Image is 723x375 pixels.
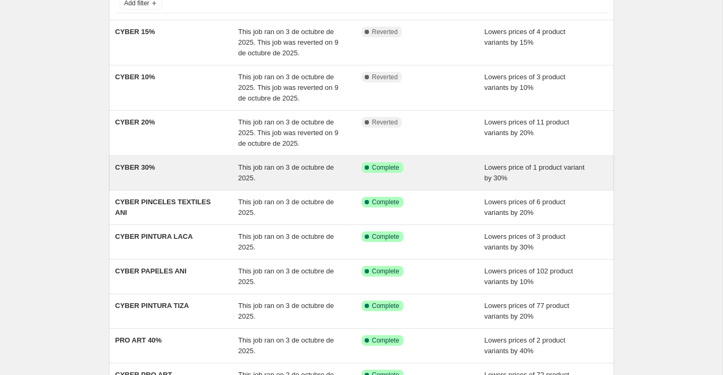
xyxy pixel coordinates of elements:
[484,163,585,182] span: Lowers price of 1 product variant by 30%
[115,336,162,344] span: PRO ART 40%
[484,336,565,355] span: Lowers prices of 2 product variants by 40%
[115,73,155,81] span: CYBER 10%
[372,232,399,241] span: Complete
[372,163,399,172] span: Complete
[372,73,398,81] span: Reverted
[484,198,565,216] span: Lowers prices of 6 product variants by 20%
[238,336,334,355] span: This job ran on 3 de octubre de 2025.
[238,198,334,216] span: This job ran on 3 de octubre de 2025.
[238,163,334,182] span: This job ran on 3 de octubre de 2025.
[115,198,211,216] span: CYBER PINCELES TEXTILES ANI
[372,198,399,206] span: Complete
[484,232,565,251] span: Lowers prices of 3 product variants by 30%
[372,118,398,127] span: Reverted
[372,267,399,276] span: Complete
[484,28,565,46] span: Lowers prices of 4 product variants by 15%
[115,302,189,310] span: CYBER PINTURA TIZA
[238,232,334,251] span: This job ran on 3 de octubre de 2025.
[238,302,334,320] span: This job ran on 3 de octubre de 2025.
[372,28,398,36] span: Reverted
[238,267,334,286] span: This job ran on 3 de octubre de 2025.
[115,232,193,240] span: CYBER PINTURA LACA
[484,302,569,320] span: Lowers prices of 77 product variants by 20%
[115,28,155,36] span: CYBER 15%
[484,267,573,286] span: Lowers prices of 102 product variants by 10%
[372,302,399,310] span: Complete
[372,336,399,345] span: Complete
[484,118,569,137] span: Lowers prices of 11 product variants by 20%
[238,73,338,102] span: This job ran on 3 de octubre de 2025. This job was reverted on 9 de octubre de 2025.
[115,118,155,126] span: CYBER 20%
[484,73,565,91] span: Lowers prices of 3 product variants by 10%
[115,267,187,275] span: CYBER PAPELES ANI
[238,118,338,147] span: This job ran on 3 de octubre de 2025. This job was reverted on 9 de octubre de 2025.
[115,163,155,171] span: CYBER 30%
[238,28,338,57] span: This job ran on 3 de octubre de 2025. This job was reverted on 9 de octubre de 2025.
